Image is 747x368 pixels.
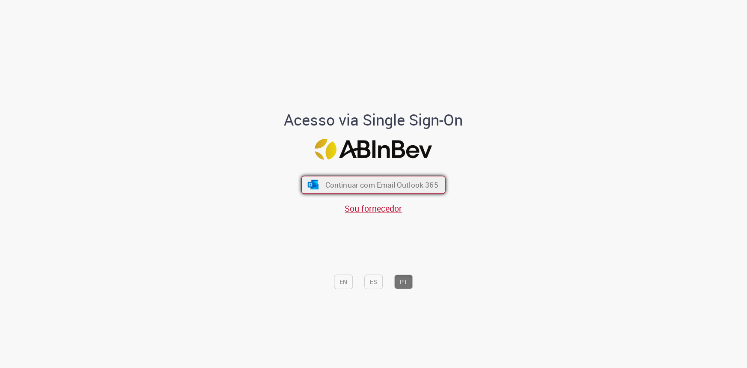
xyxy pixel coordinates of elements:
button: EN [334,275,353,289]
h1: Acesso via Single Sign-On [255,111,492,129]
a: Sou fornecedor [345,203,402,214]
img: ícone Azure/Microsoft 360 [307,180,319,189]
span: Continuar com Email Outlook 365 [325,180,438,190]
img: Logo ABInBev [315,139,432,160]
button: ícone Azure/Microsoft 360 Continuar com Email Outlook 365 [301,176,446,194]
button: PT [395,275,413,289]
button: ES [365,275,383,289]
